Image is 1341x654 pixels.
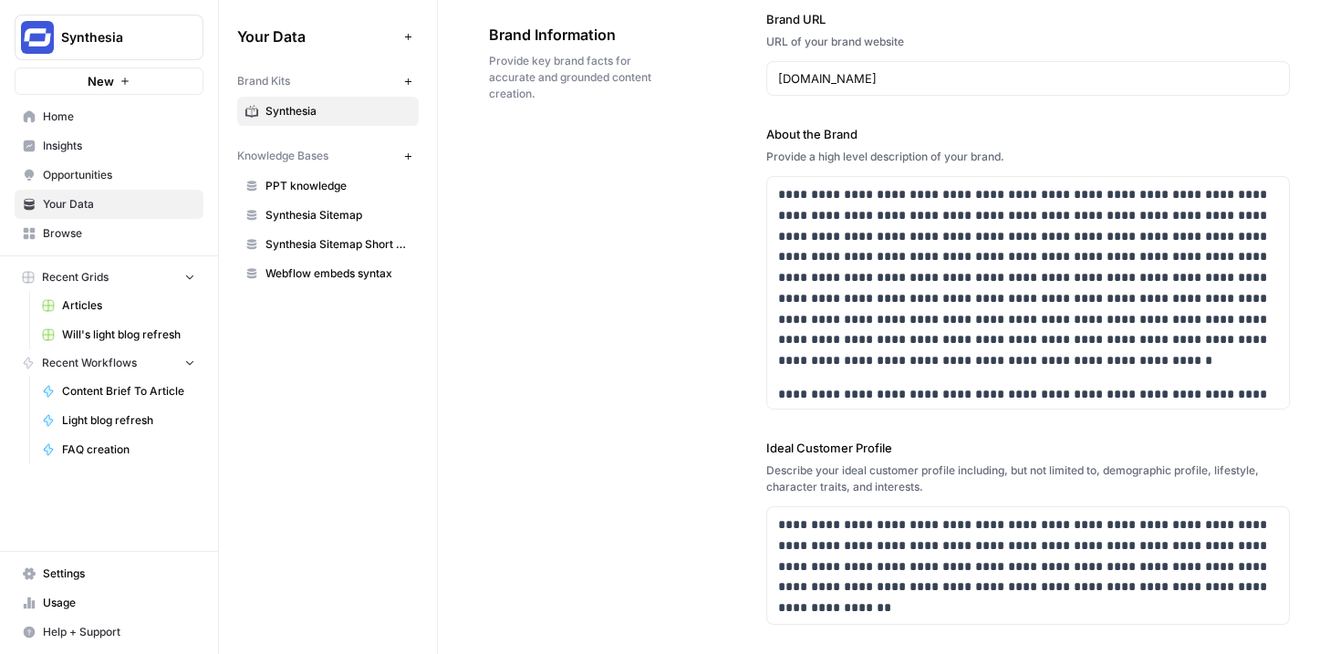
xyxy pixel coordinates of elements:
[15,559,203,588] a: Settings
[237,259,419,288] a: Webflow embeds syntax
[15,349,203,377] button: Recent Workflows
[34,435,203,464] a: FAQ creation
[265,265,411,282] span: Webflow embeds syntax
[15,15,203,60] button: Workspace: Synthesia
[34,406,203,435] a: Light blog refresh
[265,178,411,194] span: PPT knowledge
[62,327,195,343] span: Will's light blog refresh
[15,102,203,131] a: Home
[34,291,203,320] a: Articles
[34,377,203,406] a: Content Brief To Article
[15,588,203,618] a: Usage
[237,201,419,230] a: Synthesia Sitemap
[62,412,195,429] span: Light blog refresh
[61,28,172,47] span: Synthesia
[237,73,290,89] span: Brand Kits
[237,97,419,126] a: Synthesia
[43,595,195,611] span: Usage
[766,149,1291,165] div: Provide a high level description of your brand.
[265,103,411,119] span: Synthesia
[43,109,195,125] span: Home
[237,148,328,164] span: Knowledge Bases
[42,269,109,285] span: Recent Grids
[766,10,1291,28] label: Brand URL
[766,34,1291,50] div: URL of your brand website
[43,566,195,582] span: Settings
[265,236,411,253] span: Synthesia Sitemap Short List
[15,161,203,190] a: Opportunities
[21,21,54,54] img: Synthesia Logo
[15,67,203,95] button: New
[766,462,1291,495] div: Describe your ideal customer profile including, but not limited to, demographic profile, lifestyl...
[43,138,195,154] span: Insights
[15,618,203,647] button: Help + Support
[15,219,203,248] a: Browse
[43,225,195,242] span: Browse
[265,207,411,223] span: Synthesia Sitemap
[237,171,419,201] a: PPT knowledge
[88,72,114,90] span: New
[489,24,664,46] span: Brand Information
[237,230,419,259] a: Synthesia Sitemap Short List
[15,131,203,161] a: Insights
[43,167,195,183] span: Opportunities
[62,441,195,458] span: FAQ creation
[43,624,195,640] span: Help + Support
[778,69,1279,88] input: www.sundaysoccer.com
[237,26,397,47] span: Your Data
[766,439,1291,457] label: Ideal Customer Profile
[62,383,195,400] span: Content Brief To Article
[15,264,203,291] button: Recent Grids
[766,125,1291,143] label: About the Brand
[62,297,195,314] span: Articles
[34,320,203,349] a: Will's light blog refresh
[489,53,664,102] span: Provide key brand facts for accurate and grounded content creation.
[43,196,195,213] span: Your Data
[42,355,137,371] span: Recent Workflows
[15,190,203,219] a: Your Data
